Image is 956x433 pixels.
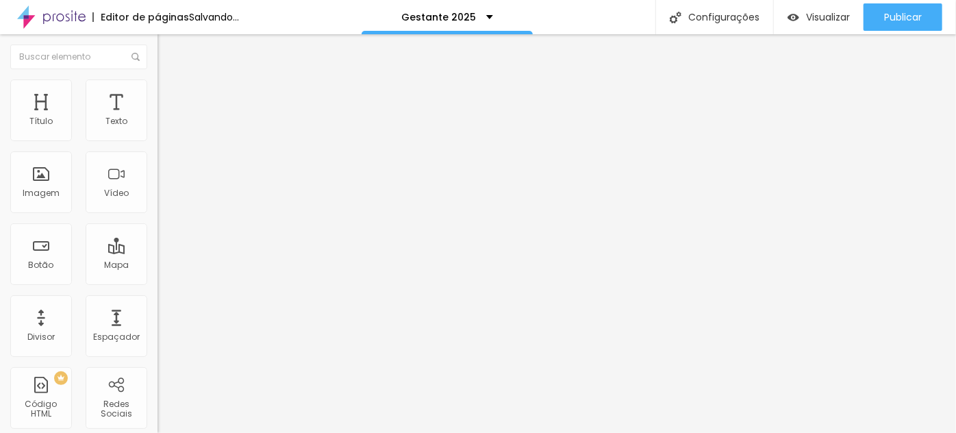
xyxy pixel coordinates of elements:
[131,53,140,61] img: Icone
[189,12,239,22] div: Salvando...
[864,3,942,31] button: Publicar
[670,12,681,23] img: Icone
[104,188,129,198] div: Vídeo
[27,332,55,342] div: Divisor
[884,12,922,23] span: Publicar
[774,3,864,31] button: Visualizar
[806,12,850,23] span: Visualizar
[89,399,143,419] div: Redes Sociais
[104,260,129,270] div: Mapa
[788,12,799,23] img: view-1.svg
[10,45,147,69] input: Buscar elemento
[29,116,53,126] div: Título
[92,12,189,22] div: Editor de páginas
[401,12,476,22] p: Gestante 2025
[105,116,127,126] div: Texto
[14,399,68,419] div: Código HTML
[23,188,60,198] div: Imagem
[29,260,54,270] div: Botão
[93,332,140,342] div: Espaçador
